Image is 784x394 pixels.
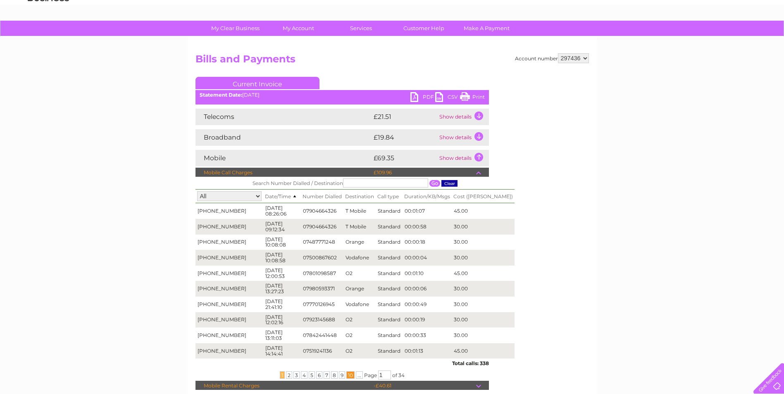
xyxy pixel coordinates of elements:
span: Number Dialled [303,193,342,199]
td: Standard [376,266,403,281]
td: [PHONE_NUMBER] [195,281,263,297]
td: T Mobile [343,203,376,219]
td: 45.00 [452,343,515,359]
span: 7 [324,371,330,379]
td: [PHONE_NUMBER] [195,266,263,281]
td: 00:00:58 [403,219,452,235]
span: Duration/KB/Msgs [404,193,450,199]
td: Show details [437,150,489,166]
a: 0333 014 3131 [628,4,685,14]
span: 1 [280,371,285,379]
a: Contact [729,35,749,41]
td: Standard [376,219,403,235]
td: 00:00:04 [403,250,452,266]
span: 10 [346,371,355,379]
td: Show details [437,109,489,125]
td: 00:01:07 [403,203,452,219]
span: Page [364,372,377,378]
td: Vodafone [343,297,376,312]
td: 30.00 [452,328,515,343]
td: Standard [376,312,403,328]
span: 2 [286,371,292,379]
td: [DATE] 10:08:08 [263,235,301,250]
td: 00:01:13 [403,343,452,359]
td: 07980593371 [301,281,343,297]
td: 45.00 [452,203,515,219]
div: Total calls: 338 [195,358,489,366]
th: Search Number Dialled / Destination [195,177,515,190]
td: 00:00:19 [403,312,452,328]
td: 30.00 [452,235,515,250]
td: Standard [376,297,403,312]
td: 00:00:49 [403,297,452,312]
span: 6 [316,371,322,379]
td: -£40.61 [372,381,476,391]
span: Destination [345,193,374,199]
div: Clear Business is a trading name of Verastar Limited (registered in [GEOGRAPHIC_DATA] No. 3667643... [197,5,588,40]
td: [DATE] 13:27:23 [263,281,301,297]
td: O2 [343,343,376,359]
td: Standard [376,343,403,359]
a: My Clear Business [201,21,269,36]
td: 07770126945 [301,297,343,312]
a: Customer Help [390,21,458,36]
td: Orange [343,235,376,250]
td: [DATE] 10:08:58 [263,250,301,266]
td: Standard [376,328,403,343]
td: T Mobile [343,219,376,235]
td: 30.00 [452,219,515,235]
td: 07904664326 [301,219,343,235]
td: 30.00 [452,281,515,297]
span: 8 [331,371,338,379]
td: [PHONE_NUMBER] [195,312,263,328]
td: [DATE] 21:41:10 [263,297,301,312]
span: 9 [339,371,345,379]
td: [DATE] 14:14:41 [263,343,301,359]
td: O2 [343,266,376,281]
td: £109.96 [372,168,476,178]
span: Call type [377,193,399,199]
td: 07904664326 [301,203,343,219]
td: 00:00:33 [403,328,452,343]
td: £69.35 [372,150,437,166]
td: 07842441448 [301,328,343,343]
span: 5 [309,371,315,379]
td: 30.00 [452,297,515,312]
a: Log out [757,35,776,41]
td: 07923145688 [301,312,343,328]
td: 00:00:06 [403,281,452,297]
td: 00:01:10 [403,266,452,281]
span: 3 [293,371,300,379]
span: Date/Time [265,193,299,199]
td: Broadband [195,129,372,146]
span: Cost ([PERSON_NAME]) [453,193,513,199]
td: Show details [437,129,489,146]
td: 07500867602 [301,250,343,266]
div: Account number [515,53,589,63]
td: [PHONE_NUMBER] [195,203,263,219]
td: Standard [376,203,403,219]
td: [PHONE_NUMBER] [195,250,263,266]
span: of [392,372,397,378]
td: Mobile Call Charges [195,168,372,178]
b: Statement Date: [200,92,242,98]
span: 34 [398,372,405,378]
td: Telecoms [195,109,372,125]
td: [PHONE_NUMBER] [195,297,263,312]
a: Make A Payment [453,21,521,36]
span: 4 [301,371,307,379]
a: Blog [712,35,724,41]
td: 45.00 [452,266,515,281]
td: Mobile Rental Charges [195,381,372,391]
a: Current Invoice [195,77,319,89]
td: [PHONE_NUMBER] [195,235,263,250]
a: PDF [410,92,435,104]
a: My Account [264,21,332,36]
td: 07487771248 [301,235,343,250]
img: logo.png [27,21,69,47]
td: O2 [343,328,376,343]
td: [PHONE_NUMBER] [195,328,263,343]
td: 00:00:18 [403,235,452,250]
a: CSV [435,92,460,104]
